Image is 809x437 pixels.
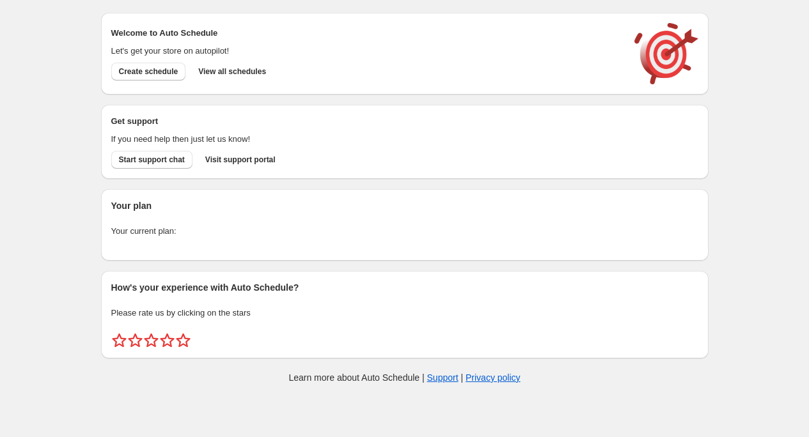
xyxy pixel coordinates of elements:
h2: How's your experience with Auto Schedule? [111,281,698,294]
p: Your current plan: [111,225,698,238]
span: Visit support portal [205,155,276,165]
h2: Welcome to Auto Schedule [111,27,622,40]
p: If you need help then just let us know! [111,133,622,146]
span: Start support chat [119,155,185,165]
h2: Your plan [111,199,698,212]
p: Learn more about Auto Schedule | | [288,371,520,384]
p: Please rate us by clicking on the stars [111,307,698,319]
a: Start support chat [111,151,192,169]
a: Visit support portal [198,151,283,169]
button: View all schedules [191,63,274,80]
span: View all schedules [198,66,266,77]
span: Create schedule [119,66,178,77]
button: Create schedule [111,63,186,80]
p: Let's get your store on autopilot! [111,45,622,57]
a: Privacy policy [466,372,521,383]
a: Support [427,372,459,383]
h2: Get support [111,115,622,128]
